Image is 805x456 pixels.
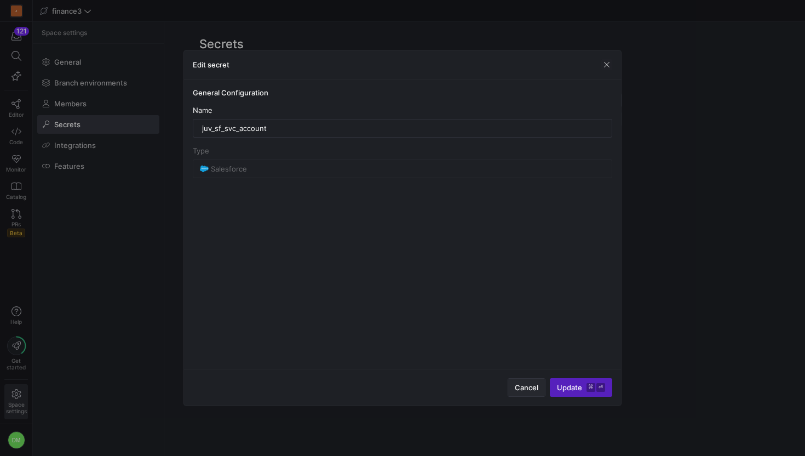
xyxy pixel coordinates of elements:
kbd: ⏎ [596,383,605,392]
span: Cancel [515,383,538,392]
h3: Edit secret [193,60,229,69]
button: Cancel [508,378,545,397]
h4: General Configuration [193,88,612,97]
button: Update⌘⏎ [550,378,612,397]
div: Type [193,146,612,155]
span: Name [193,106,212,115]
kbd: ⌘ [586,383,595,392]
span: Update [557,383,605,392]
img: undefined [200,166,209,172]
